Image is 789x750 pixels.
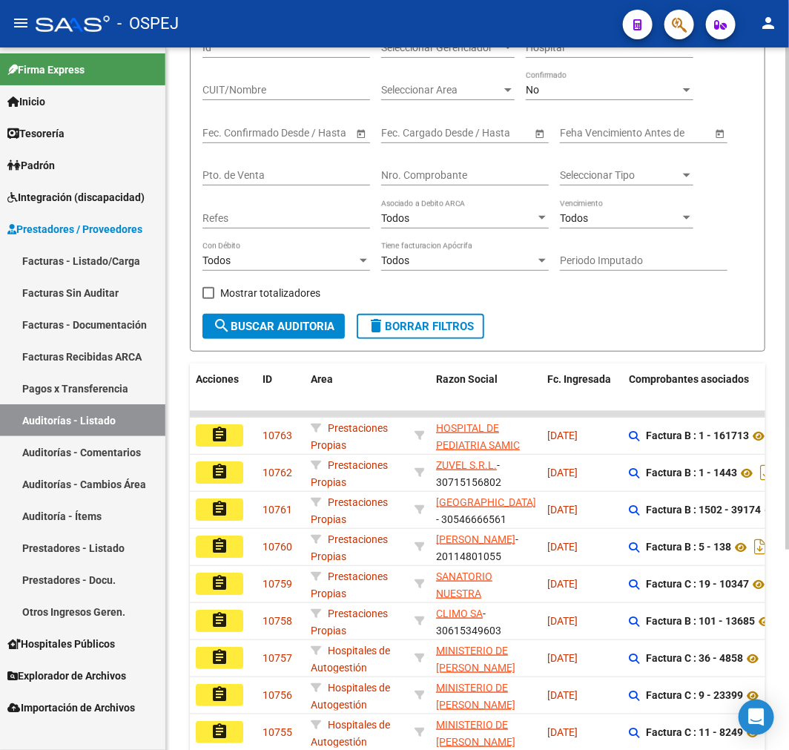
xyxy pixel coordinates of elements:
span: Prestaciones Propias [311,608,388,636]
strong: Factura B : 101 - 13685 [646,616,755,628]
span: Todos [381,212,409,224]
span: Integración (discapacidad) [7,189,145,205]
mat-icon: person [759,14,777,32]
div: - 30615915544 [436,420,535,451]
strong: Factura B : 1 - 161713 [646,430,749,442]
span: Comprobantes asociados [629,373,749,385]
span: Prestadores / Proveedores [7,221,142,237]
i: Descargar documento [762,683,782,707]
span: Inicio [7,93,45,110]
strong: Factura C : 19 - 10347 [646,579,749,591]
button: Open calendar [712,125,727,141]
span: Razon Social [436,373,498,385]
span: Tesorería [7,125,65,142]
span: Area [311,373,333,385]
button: Buscar Auditoria [202,314,345,339]
mat-icon: assignment [211,574,228,592]
input: Fecha inicio [381,127,435,139]
div: - 20114801055 [436,531,535,562]
span: Hospitales de Autogestión [311,682,390,711]
span: 10758 [263,615,292,627]
span: MINISTERIO DE [PERSON_NAME] [436,682,515,711]
span: Importación de Archivos [7,700,135,716]
span: [DATE] [547,726,578,738]
span: [DATE] [547,615,578,627]
input: Fecha fin [448,127,521,139]
span: [DATE] [547,578,578,590]
button: Open calendar [532,125,547,141]
span: Seleccionar Tipo [560,169,680,182]
datatable-header-cell: Fc. Ingresada [541,364,623,429]
input: Fecha fin [269,127,342,139]
span: Firma Express [7,62,85,78]
span: SANATORIO NUESTRA [PERSON_NAME] S A [436,570,532,616]
span: 10760 [263,541,292,553]
span: Mostrar totalizadores [220,284,320,302]
strong: Factura C : 36 - 4858 [646,653,743,665]
mat-icon: assignment [211,537,228,555]
span: Fc. Ingresada [547,373,611,385]
span: Todos [381,254,409,266]
span: ZUVEL S.R.L. [436,459,497,471]
mat-icon: menu [12,14,30,32]
strong: Factura B : 1 - 1443 [646,467,737,479]
span: Seleccionar Area [381,84,501,96]
span: 10756 [263,689,292,701]
div: - 30715156802 [436,457,535,488]
span: Padrón [7,157,55,174]
mat-icon: delete [367,317,385,335]
span: [DATE] [547,430,578,441]
mat-icon: assignment [211,500,228,518]
span: MINISTERIO DE [PERSON_NAME] [436,645,515,674]
span: [DATE] [547,467,578,478]
mat-icon: assignment [211,723,228,740]
span: [PERSON_NAME] [436,533,515,545]
span: Hospitales de Autogestión [311,645,390,674]
span: 10755 [263,726,292,738]
span: Prestaciones Propias [311,570,388,599]
span: Hospitales Públicos [7,636,115,652]
span: ID [263,373,272,385]
span: Prestaciones Propias [311,533,388,562]
mat-icon: search [213,317,231,335]
mat-icon: assignment [211,611,228,629]
span: [DATE] [547,689,578,701]
span: 10761 [263,504,292,516]
span: 10759 [263,578,292,590]
mat-icon: assignment [211,685,228,703]
strong: Factura B : 1502 - 39174 [646,504,761,516]
span: [DATE] [547,504,578,516]
div: Open Intercom Messenger [739,700,774,735]
span: 10762 [263,467,292,478]
strong: Factura B : 5 - 138 [646,542,731,553]
div: - 30999257182 [436,680,535,711]
span: Todos [560,212,588,224]
span: CLIMO SA [436,608,483,619]
datatable-header-cell: Area [305,364,409,429]
mat-icon: assignment [211,426,228,444]
i: Descargar documento [756,461,776,484]
div: - 30999257182 [436,642,535,674]
span: - OSPEJ [117,7,179,40]
span: MINISTERIO DE [PERSON_NAME] [436,719,515,748]
span: Prestaciones Propias [311,496,388,525]
button: Open calendar [353,125,369,141]
mat-icon: assignment [211,648,228,666]
input: Fecha inicio [202,127,257,139]
span: HOSPITAL DE PEDIATRIA SAMIC "PROFESOR [PERSON_NAME]" [436,422,520,484]
span: 10757 [263,652,292,664]
span: Explorador de Archivos [7,668,126,684]
span: Buscar Auditoria [213,320,334,333]
strong: Factura C : 9 - 23399 [646,690,743,702]
div: - 30999257182 [436,717,535,748]
div: - 30695504051 [436,568,535,599]
button: Borrar Filtros [357,314,484,339]
strong: Factura C : 11 - 8249 [646,727,743,739]
span: [GEOGRAPHIC_DATA] [436,496,536,508]
i: Descargar documento [750,535,770,559]
i: Descargar documento [762,646,782,670]
span: Todos [202,254,231,266]
span: 10763 [263,430,292,441]
span: Borrar Filtros [367,320,474,333]
datatable-header-cell: Acciones [190,364,257,429]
